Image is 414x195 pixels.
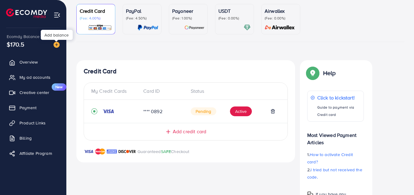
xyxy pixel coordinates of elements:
[172,7,204,15] p: Payoneer
[5,117,62,129] a: Product Links
[84,148,94,155] img: brand
[173,128,206,135] span: Add credit card
[307,167,362,180] span: I tried but not received the code.
[5,86,62,99] a: Creative centerNew
[118,148,136,155] img: brand
[137,24,158,31] img: card
[6,9,47,18] img: logo
[230,106,252,116] button: Active
[317,94,360,101] p: Click to kickstart!
[52,83,66,91] span: New
[218,7,251,15] p: USDT
[307,151,364,165] p: 1.
[19,150,52,156] span: Affiliate Program
[317,104,360,118] p: Guide to payment via Credit card
[5,102,62,114] a: Payment
[54,42,60,48] img: image
[265,7,297,15] p: Airwallex
[263,24,297,31] img: card
[7,33,40,40] span: Ecomdy Balance
[41,30,73,40] div: Add balance
[19,120,46,126] span: Product Links
[184,24,204,31] img: card
[107,148,117,155] img: brand
[265,16,297,21] p: (Fee: 0.00%)
[307,151,353,165] span: How to activate Credit card?
[191,107,216,115] span: Pending
[244,24,251,31] img: card
[307,68,318,78] img: Popup guide
[91,108,97,114] svg: record circle
[19,89,49,96] span: Creative center
[19,74,50,80] span: My ad accounts
[307,127,364,146] p: Most Viewed Payment Articles
[5,56,62,68] a: Overview
[7,40,24,49] span: $170.5
[186,88,280,95] div: Status
[19,105,37,111] span: Payment
[388,168,409,190] iframe: Chat
[218,16,251,21] p: (Fee: 0.00%)
[19,59,38,65] span: Overview
[137,148,190,155] p: Guaranteed Checkout
[54,12,61,19] img: menu
[80,16,112,21] p: (Fee: 4.00%)
[5,147,62,159] a: Affiliate Program
[126,7,158,15] p: PayPal
[95,148,105,155] img: brand
[161,148,171,155] span: SAFE
[19,135,32,141] span: Billing
[138,88,186,95] div: Card ID
[5,132,62,144] a: Billing
[323,69,336,77] p: Help
[307,166,364,181] p: 2.
[80,7,112,15] p: Credit Card
[84,68,288,75] h4: Credit Card
[172,16,204,21] p: (Fee: 1.00%)
[88,24,112,31] img: card
[126,16,158,21] p: (Fee: 4.50%)
[5,71,62,83] a: My ad accounts
[91,88,138,95] div: My Credit Cards
[102,109,114,114] img: credit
